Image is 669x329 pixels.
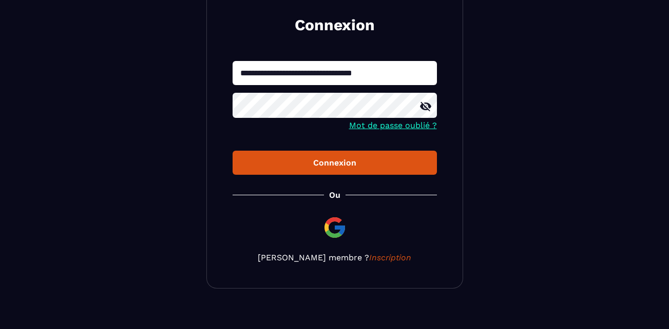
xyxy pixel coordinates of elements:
[241,158,429,168] div: Connexion
[369,253,411,262] a: Inscription
[233,253,437,262] p: [PERSON_NAME] membre ?
[349,120,437,130] a: Mot de passe oublié ?
[233,151,437,175] button: Connexion
[322,215,347,240] img: google
[245,15,425,35] h2: Connexion
[329,190,340,200] p: Ou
